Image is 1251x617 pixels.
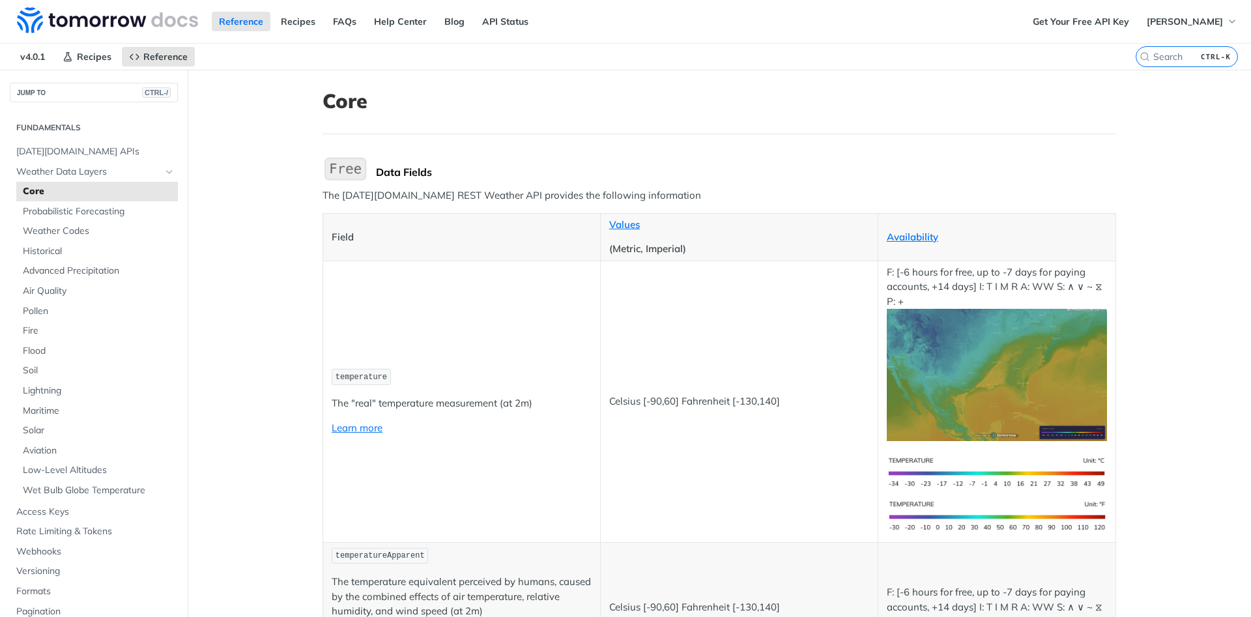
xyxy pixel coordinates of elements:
[887,465,1107,478] span: Expand image
[10,582,178,601] a: Formats
[336,373,387,382] span: temperature
[13,47,52,66] span: v4.0.1
[887,509,1107,521] span: Expand image
[23,364,175,377] span: Soil
[323,89,1116,113] h1: Core
[1026,12,1136,31] a: Get Your Free API Key
[23,265,175,278] span: Advanced Precipitation
[609,242,869,257] p: (Metric, Imperial)
[23,305,175,318] span: Pollen
[16,321,178,341] a: Fire
[142,87,171,98] span: CTRL-/
[16,461,178,480] a: Low-Level Altitudes
[10,142,178,162] a: [DATE][DOMAIN_NAME] APIs
[23,345,175,358] span: Flood
[326,12,364,31] a: FAQs
[16,361,178,380] a: Soil
[609,218,640,231] a: Values
[16,481,178,500] a: Wet Bulb Globe Temperature
[16,545,175,558] span: Webhooks
[367,12,434,31] a: Help Center
[16,585,175,598] span: Formats
[23,464,175,477] span: Low-Level Altitudes
[10,502,178,522] a: Access Keys
[609,600,869,615] p: Celsius [-90,60] Fahrenheit [-130,140]
[16,281,178,301] a: Air Quality
[10,162,178,182] a: Weather Data LayersHide subpages for Weather Data Layers
[1198,50,1234,63] kbd: CTRL-K
[23,245,175,258] span: Historical
[1147,16,1223,27] span: [PERSON_NAME]
[55,47,119,66] a: Recipes
[23,424,175,437] span: Solar
[16,441,178,461] a: Aviation
[274,12,323,31] a: Recipes
[16,381,178,401] a: Lightning
[16,182,178,201] a: Core
[16,401,178,421] a: Maritime
[23,444,175,457] span: Aviation
[887,265,1107,441] p: F: [-6 hours for free, up to -7 days for paying accounts, +14 days] I: T I M R A: WW S: ∧ ∨ ~ ⧖ P: +
[1140,12,1244,31] button: [PERSON_NAME]
[23,205,175,218] span: Probabilistic Forecasting
[16,565,175,578] span: Versioning
[23,285,175,298] span: Air Quality
[16,145,175,158] span: [DATE][DOMAIN_NAME] APIs
[10,562,178,581] a: Versioning
[143,51,188,63] span: Reference
[16,302,178,321] a: Pollen
[10,522,178,541] a: Rate Limiting & Tokens
[23,185,175,198] span: Core
[10,83,178,102] button: JUMP TOCTRL-/
[10,542,178,562] a: Webhooks
[1140,51,1150,62] svg: Search
[23,484,175,497] span: Wet Bulb Globe Temperature
[164,167,175,177] button: Hide subpages for Weather Data Layers
[23,405,175,418] span: Maritime
[23,384,175,397] span: Lightning
[376,165,1116,179] div: Data Fields
[887,368,1107,380] span: Expand image
[887,231,938,243] a: Availability
[475,12,536,31] a: API Status
[323,188,1116,203] p: The [DATE][DOMAIN_NAME] REST Weather API provides the following information
[23,225,175,238] span: Weather Codes
[16,341,178,361] a: Flood
[23,324,175,337] span: Fire
[336,551,425,560] span: temperatureApparent
[16,421,178,440] a: Solar
[212,12,270,31] a: Reference
[16,165,161,179] span: Weather Data Layers
[122,47,195,66] a: Reference
[332,422,382,434] a: Learn more
[437,12,472,31] a: Blog
[16,261,178,281] a: Advanced Precipitation
[332,396,592,411] p: The "real" temperature measurement (at 2m)
[16,242,178,261] a: Historical
[17,7,198,33] img: Tomorrow.io Weather API Docs
[16,222,178,241] a: Weather Codes
[332,230,592,245] p: Field
[16,202,178,222] a: Probabilistic Forecasting
[16,525,175,538] span: Rate Limiting & Tokens
[10,122,178,134] h2: Fundamentals
[77,51,111,63] span: Recipes
[609,394,869,409] p: Celsius [-90,60] Fahrenheit [-130,140]
[16,506,175,519] span: Access Keys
